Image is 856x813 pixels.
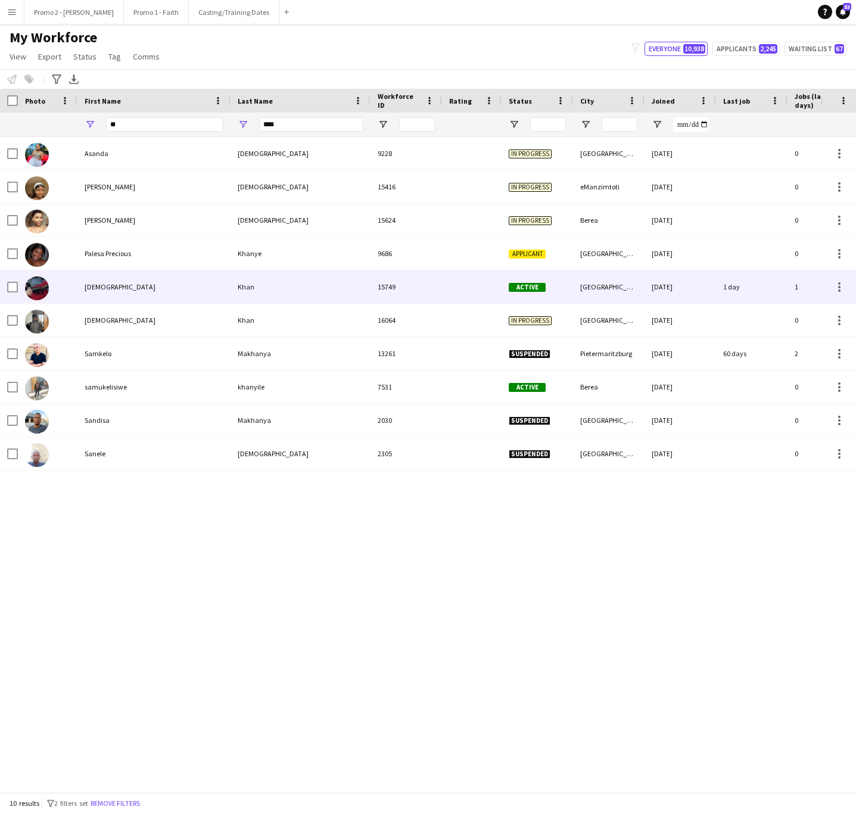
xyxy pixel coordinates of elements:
button: Open Filter Menu [238,119,248,130]
button: Open Filter Menu [580,119,591,130]
div: Sandisa [77,404,231,437]
img: Samkelo Makhanya [25,343,49,367]
a: Export [33,49,66,64]
img: Asanda Sikhakhane [25,143,49,167]
a: Status [69,49,101,64]
div: 7531 [371,370,442,403]
span: My Workforce [10,29,97,46]
div: 15624 [371,204,442,236]
div: 15749 [371,270,442,303]
button: Everyone10,938 [645,42,708,56]
span: Last Name [238,96,273,105]
div: Khan [231,304,371,337]
div: [DEMOGRAPHIC_DATA] [77,304,231,337]
input: Joined Filter Input [673,117,709,132]
span: First Name [85,96,121,105]
button: Open Filter Menu [378,119,388,130]
button: Open Filter Menu [652,119,662,130]
img: Safiya Khan [25,310,49,334]
div: Khan [231,270,371,303]
span: Rating [449,96,472,105]
div: Berea [573,204,645,236]
button: Promo 2 - [PERSON_NAME] [24,1,124,24]
button: Waiting list67 [785,42,846,56]
app-action-btn: Export XLSX [67,72,81,86]
img: Safiya Khan [25,276,49,300]
span: Last job [723,96,750,105]
div: Palesa Precious [77,237,231,270]
div: [DATE] [645,370,716,403]
span: Jobs (last 90 days) [795,92,838,110]
div: [GEOGRAPHIC_DATA] [573,404,645,437]
div: [GEOGRAPHIC_DATA] [573,137,645,170]
span: 2 filters set [54,799,88,808]
span: Suspended [509,350,550,359]
div: [DEMOGRAPHIC_DATA] [231,170,371,203]
span: In progress [509,216,552,225]
input: City Filter Input [602,117,637,132]
div: 9686 [371,237,442,270]
span: 53 [843,3,851,11]
a: Tag [104,49,126,64]
img: Palesa Precious Khanye [25,243,49,267]
input: Status Filter Input [530,117,566,132]
span: Active [509,283,546,292]
a: Comms [128,49,164,64]
div: [PERSON_NAME] [77,170,231,203]
span: Photo [25,96,45,105]
div: [GEOGRAPHIC_DATA] [573,270,645,303]
div: [DEMOGRAPHIC_DATA] [231,437,371,470]
span: Suspended [509,416,550,425]
div: 15416 [371,170,442,203]
div: Makhanya [231,404,371,437]
span: In progress [509,149,552,158]
span: Workforce ID [378,92,421,110]
span: Status [509,96,532,105]
div: Makhanya [231,337,371,370]
div: Khanye [231,237,371,270]
div: [DATE] [645,304,716,337]
div: [DATE] [645,337,716,370]
button: Applicants2,245 [712,42,780,56]
div: [DATE] [645,270,716,303]
div: Sanele [77,437,231,470]
input: Workforce ID Filter Input [399,117,435,132]
div: [GEOGRAPHIC_DATA] [573,437,645,470]
img: Mandisa Sikhakhane [25,210,49,233]
div: [DATE] [645,237,716,270]
span: Export [38,51,61,62]
button: Casting/Training Dates [189,1,279,24]
a: View [5,49,31,64]
input: Last Name Filter Input [259,117,363,132]
div: Pietermaritzburg [573,337,645,370]
div: 2030 [371,404,442,437]
div: [GEOGRAPHIC_DATA] [573,237,645,270]
span: Suspended [509,450,550,459]
button: Promo 1 - Faith [124,1,189,24]
span: Applicant [509,250,546,258]
span: 2,245 [759,44,777,54]
div: 1 day [716,270,787,303]
div: samukelisiwe [77,370,231,403]
div: 60 days [716,337,787,370]
div: [DEMOGRAPHIC_DATA] [231,137,371,170]
span: In progress [509,183,552,192]
div: 2305 [371,437,442,470]
a: 53 [836,5,850,19]
span: 10,938 [683,44,705,54]
span: In progress [509,316,552,325]
img: samukelisiwe khanyile [25,376,49,400]
div: [GEOGRAPHIC_DATA] [573,304,645,337]
img: Sandisa Makhanya [25,410,49,434]
div: 9228 [371,137,442,170]
span: Status [73,51,97,62]
input: First Name Filter Input [106,117,223,132]
span: 67 [835,44,844,54]
div: 13261 [371,337,442,370]
span: Active [509,383,546,392]
span: View [10,51,26,62]
div: [DATE] [645,404,716,437]
div: eManzimtoti [573,170,645,203]
span: Joined [652,96,675,105]
div: [DATE] [645,437,716,470]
